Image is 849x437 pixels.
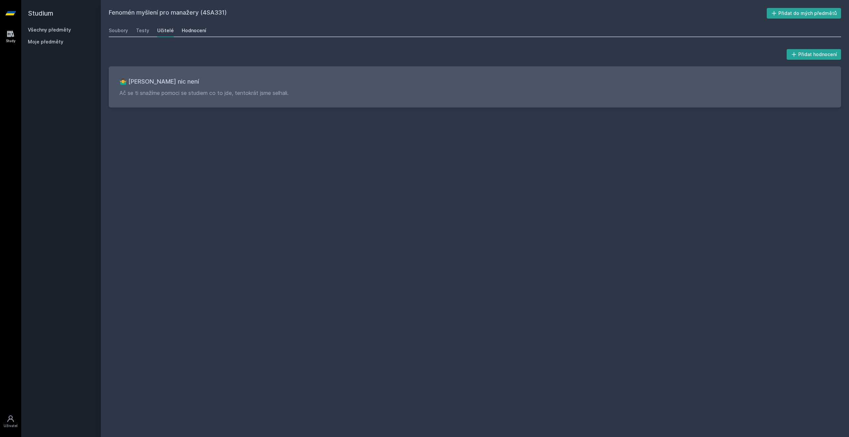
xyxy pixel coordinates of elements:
div: Uživatel [4,423,18,428]
a: Hodnocení [182,24,206,37]
button: Přidat hodnocení [787,49,841,60]
div: Hodnocení [182,27,206,34]
div: Soubory [109,27,128,34]
a: Testy [136,24,149,37]
h3: 🤷‍♂️ [PERSON_NAME] nic není [119,77,830,86]
span: Moje předměty [28,38,63,45]
div: Study [6,38,16,43]
div: Testy [136,27,149,34]
a: Soubory [109,24,128,37]
h2: Fenomén myšlení pro manažery (4SA331) [109,8,767,19]
a: Study [1,27,20,47]
a: Učitelé [157,24,174,37]
p: Ač se ti snažíme pomoci se studiem co to jde, tentokrát jsme selhali. [119,89,830,97]
div: Učitelé [157,27,174,34]
a: Uživatel [1,411,20,432]
a: Všechny předměty [28,27,71,33]
button: Přidat do mých předmětů [767,8,841,19]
